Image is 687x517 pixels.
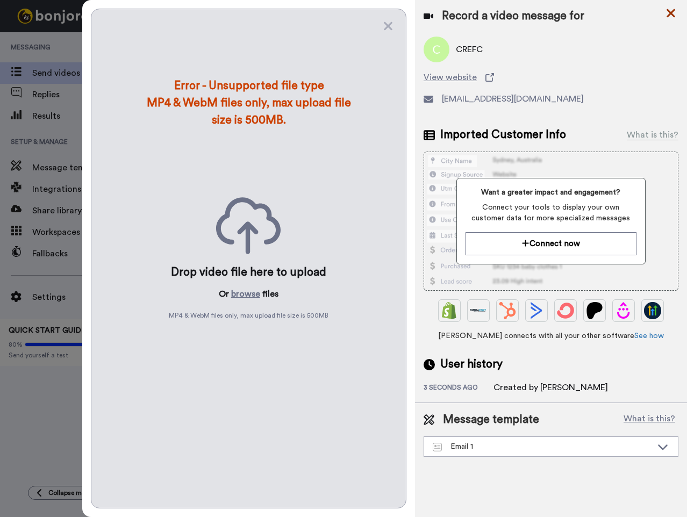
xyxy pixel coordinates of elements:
img: ConvertKit [557,302,574,319]
div: Email 1 [433,441,652,452]
span: Imported Customer Info [440,127,566,143]
p: Or files [219,288,278,300]
div: What is this? [627,128,678,141]
button: What is this? [620,412,678,428]
span: User history [440,356,503,372]
span: Message template [443,412,539,428]
span: Hi [PERSON_NAME], thanks for joining us with a paid account! Wanted to say thanks in person, so p... [60,9,145,85]
img: Ontraport [470,302,487,319]
img: Hubspot [499,302,516,319]
div: Created by [PERSON_NAME] [493,381,608,394]
img: Message-temps.svg [433,443,442,451]
button: browse [231,288,260,300]
img: Patreon [586,302,603,319]
img: ActiveCampaign [528,302,545,319]
div: 3 seconds ago [424,383,493,394]
img: Shopify [441,302,458,319]
img: mute-white.svg [34,34,47,47]
div: Drop video file here to upload [171,265,326,280]
img: GoHighLevel [644,302,661,319]
a: View website [424,71,678,84]
a: See how [634,332,664,340]
span: Want a greater impact and engagement? [466,187,636,198]
span: [EMAIL_ADDRESS][DOMAIN_NAME] [442,92,584,105]
span: View website [424,71,477,84]
img: Drip [615,302,632,319]
span: MP4 & WebM files only, max upload file size is 500 MB [169,311,328,320]
img: 3183ab3e-59ed-45f6-af1c-10226f767056-1659068401.jpg [1,2,30,31]
span: Error - Unsupported file type [141,77,356,95]
span: Connect your tools to display your own customer data for more specialized messages [466,202,636,224]
button: Connect now [466,232,636,255]
span: [PERSON_NAME] connects with all your other software [424,331,678,341]
span: MP4 & WebM files only, max upload file size is 500 MB. [141,95,356,129]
